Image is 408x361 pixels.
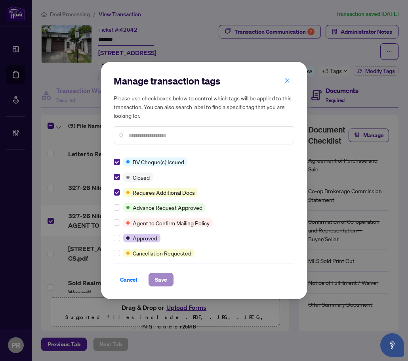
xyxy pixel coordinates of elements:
h5: Please use checkboxes below to control which tags will be applied to this transaction. You can al... [114,94,294,120]
span: Approved [133,234,157,242]
span: Closed [133,173,150,182]
span: BV Cheque(s) Issued [133,157,184,166]
span: Cancel [120,273,137,286]
span: Cancellation Requested [133,249,191,257]
span: Agent to Confirm Mailing Policy [133,219,210,227]
span: Requires Additional Docs [133,188,195,197]
span: Advance Request Approved [133,203,202,212]
span: close [284,78,290,83]
h2: Manage transaction tags [114,75,294,87]
span: Save [155,273,167,286]
button: Save [149,273,173,286]
button: Open asap [380,333,404,357]
button: Cancel [114,273,144,286]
